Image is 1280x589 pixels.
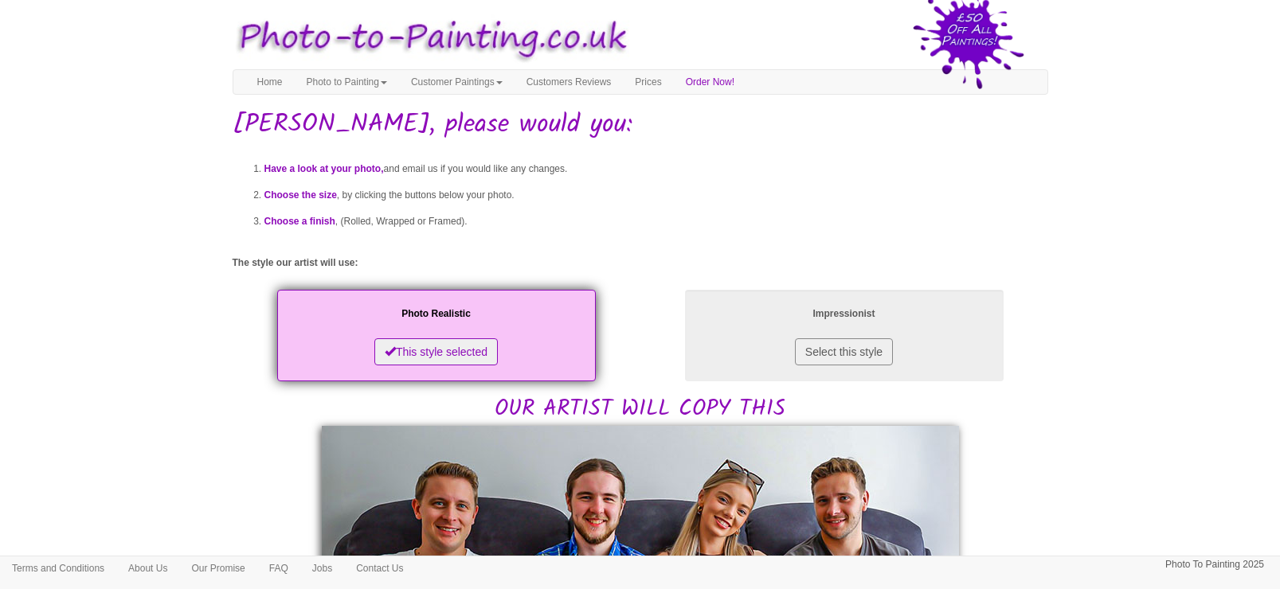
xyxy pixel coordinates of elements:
[795,338,893,365] button: Select this style
[264,182,1048,209] li: , by clicking the buttons below your photo.
[264,156,1048,182] li: and email us if you would like any changes.
[344,556,415,580] a: Contact Us
[233,111,1048,138] h1: [PERSON_NAME], please would you:
[245,70,295,94] a: Home
[1165,556,1264,573] p: Photo To Painting 2025
[293,306,580,322] p: Photo Realistic
[399,70,515,94] a: Customer Paintings
[233,256,358,270] label: The style our artist will use:
[623,70,673,94] a: Prices
[674,70,746,94] a: Order Now!
[233,286,1048,422] h2: OUR ARTIST WILL COPY THIS
[300,556,344,580] a: Jobs
[225,8,632,69] img: Photo to Painting
[264,189,337,201] span: Choose the size
[179,556,256,580] a: Our Promise
[264,216,335,227] span: Choose a finish
[701,306,988,322] p: Impressionist
[116,556,179,580] a: About Us
[295,70,399,94] a: Photo to Painting
[515,70,624,94] a: Customers Reviews
[374,338,498,365] button: This style selected
[264,209,1048,235] li: , (Rolled, Wrapped or Framed).
[257,556,300,580] a: FAQ
[264,163,384,174] span: Have a look at your photo,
